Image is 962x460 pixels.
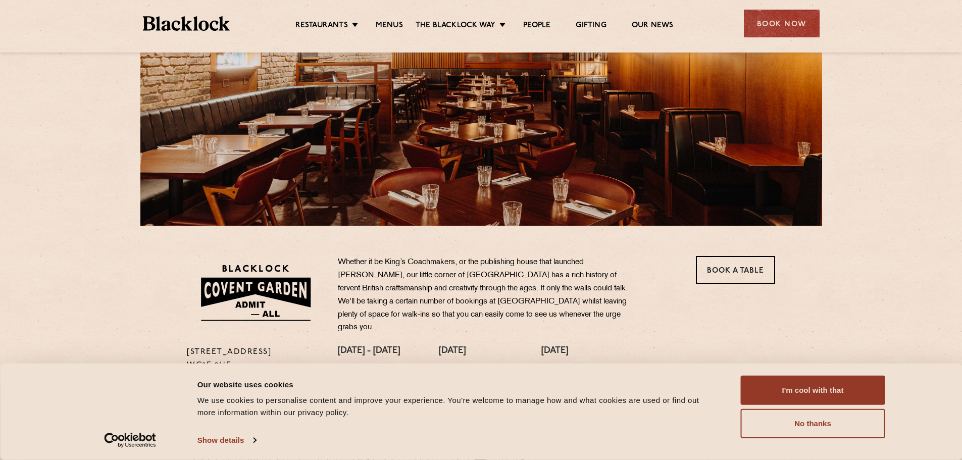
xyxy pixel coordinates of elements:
div: We use cookies to personalise content and improve your experience. You're welcome to manage how a... [197,394,718,419]
a: Our News [632,21,674,32]
p: [STREET_ADDRESS] WC2E 9HE [187,346,323,372]
h4: [DATE] [541,346,686,357]
img: BL_Textured_Logo-footer-cropped.svg [143,16,230,31]
a: Menus [376,21,403,32]
a: Show details [197,433,256,448]
h4: [DATE] - [DATE] [338,346,414,357]
a: Gifting [576,21,606,32]
p: Whether it be King’s Coachmakers, or the publishing house that launched [PERSON_NAME], our little... [338,256,636,334]
p: 12:00pm - 10:30pm [439,362,517,375]
button: I'm cool with that [741,376,885,405]
button: No thanks [741,409,885,438]
p: 11:45am - 8:00pm (Last Seating) [541,362,686,375]
p: 12:00pm - 3:00pm [338,362,414,375]
a: Usercentrics Cookiebot - opens in a new window [86,433,174,448]
div: Book Now [744,10,820,37]
a: Book a Table [696,256,775,284]
a: The Blacklock Way [416,21,495,32]
div: Our website uses cookies [197,378,718,390]
img: BLA_1470_CoventGarden_Website_Solid.svg [187,256,323,329]
a: Restaurants [295,21,348,32]
a: People [523,21,550,32]
h4: [DATE] [439,346,517,357]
